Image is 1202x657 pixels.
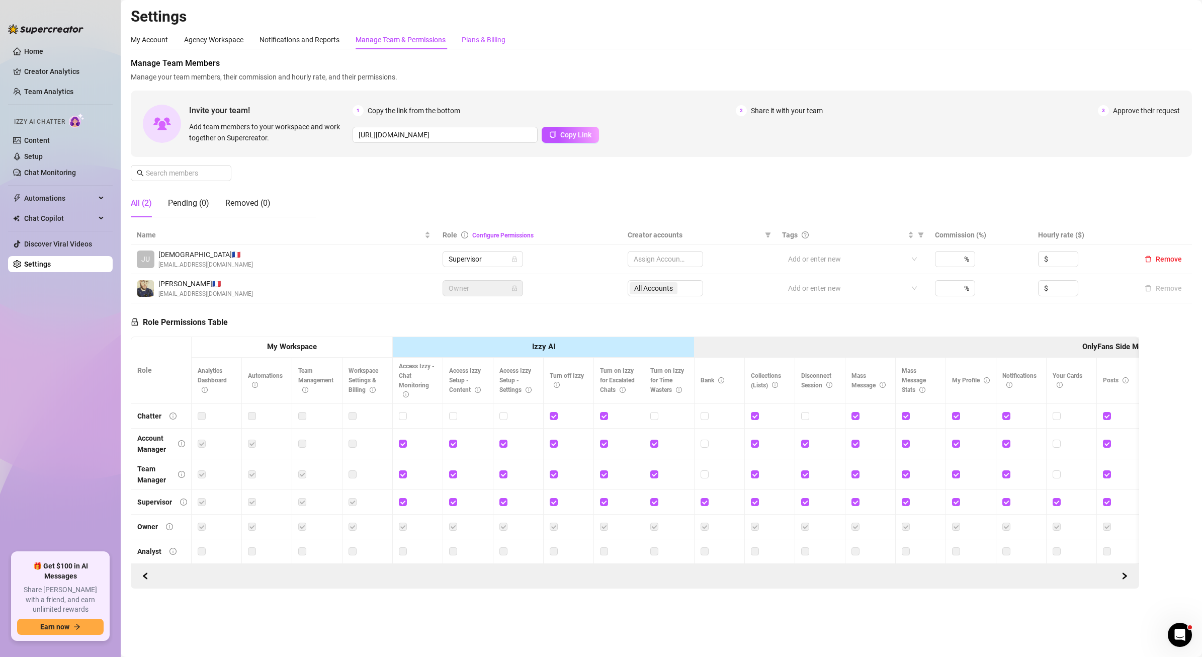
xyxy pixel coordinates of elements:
[131,225,437,245] th: Name
[141,254,150,265] span: JU
[168,197,209,209] div: Pending (0)
[8,24,83,34] img: logo-BBDzfeDw.svg
[772,382,778,388] span: info-circle
[511,285,518,291] span: lock
[1168,623,1192,647] iframe: Intercom live chat
[131,337,192,404] th: Role
[137,433,170,455] div: Account Manager
[24,240,92,248] a: Discover Viral Videos
[158,260,253,270] span: [EMAIL_ADDRESS][DOMAIN_NAME]
[356,34,446,45] div: Manage Team & Permissions
[24,210,96,226] span: Chat Copilot
[751,372,781,389] span: Collections (Lists)
[1082,342,1151,351] strong: OnlyFans Side Menu
[475,387,481,393] span: info-circle
[17,561,104,581] span: 🎁 Get $100 in AI Messages
[178,440,185,447] span: info-circle
[984,377,990,383] span: info-circle
[461,231,468,238] span: info-circle
[462,34,505,45] div: Plans & Billing
[554,382,560,388] span: info-circle
[24,190,96,206] span: Automations
[131,197,152,209] div: All (2)
[137,463,170,485] div: Team Manager
[851,372,886,389] span: Mass Message
[532,342,555,351] strong: Izzy AI
[353,105,364,116] span: 1
[24,136,50,144] a: Content
[260,34,339,45] div: Notifications and Reports
[198,367,227,393] span: Analytics Dashboard
[511,256,518,262] span: lock
[24,63,105,79] a: Creator Analytics
[918,232,924,238] span: filter
[801,372,832,389] span: Disconnect Session
[1006,382,1012,388] span: info-circle
[202,387,208,393] span: info-circle
[370,387,376,393] span: info-circle
[131,316,228,328] h5: Role Permissions Table
[302,387,308,393] span: info-circle
[184,34,243,45] div: Agency Workspace
[952,377,990,384] span: My Profile
[628,229,761,240] span: Creator accounts
[751,105,823,116] span: Share it with your team
[718,377,724,383] span: info-circle
[17,585,104,615] span: Share [PERSON_NAME] with a friend, and earn unlimited rewards
[403,391,409,397] span: info-circle
[499,367,532,393] span: Access Izzy Setup - Settings
[131,57,1192,69] span: Manage Team Members
[826,382,832,388] span: info-circle
[1053,372,1082,389] span: Your Cards
[650,367,684,393] span: Turn on Izzy for Time Wasters
[1032,225,1135,245] th: Hourly rate ($)
[24,47,43,55] a: Home
[298,367,333,393] span: Team Management
[137,521,158,532] div: Owner
[169,413,177,420] span: info-circle
[1057,382,1063,388] span: info-circle
[1141,282,1186,294] button: Remove
[449,367,481,393] span: Access Izzy Setup - Content
[449,281,517,296] span: Owner
[131,318,139,326] span: lock
[189,104,353,117] span: Invite your team!
[542,127,599,143] button: Copy Link
[1156,255,1182,263] span: Remove
[225,197,271,209] div: Removed (0)
[178,471,185,478] span: info-circle
[137,568,153,584] button: Scroll Forward
[902,367,926,393] span: Mass Message Stats
[472,232,534,239] a: Configure Permissions
[73,623,80,630] span: arrow-right
[252,382,258,388] span: info-circle
[69,113,84,128] img: AI Chatter
[137,170,144,177] span: search
[929,225,1032,245] th: Commission (%)
[549,131,556,138] span: copy
[24,152,43,160] a: Setup
[131,71,1192,83] span: Manage your team members, their commission and hourly rate, and their permissions.
[701,377,724,384] span: Bank
[166,523,173,530] span: info-circle
[1113,105,1180,116] span: Approve their request
[189,121,349,143] span: Add team members to your workspace and work together on Supercreator.
[137,229,422,240] span: Name
[620,387,626,393] span: info-circle
[131,34,168,45] div: My Account
[1117,568,1133,584] button: Scroll Backward
[13,194,21,202] span: thunderbolt
[916,227,926,242] span: filter
[1123,377,1129,383] span: info-circle
[13,215,20,222] img: Chat Copilot
[1002,372,1037,389] span: Notifications
[1098,105,1109,116] span: 3
[137,280,154,297] img: Alexandre Nicolas
[802,231,809,238] span: question-circle
[169,548,177,555] span: info-circle
[919,387,925,393] span: info-circle
[676,387,682,393] span: info-circle
[399,363,435,398] span: Access Izzy - Chat Monitoring
[550,372,584,389] span: Turn off Izzy
[24,260,51,268] a: Settings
